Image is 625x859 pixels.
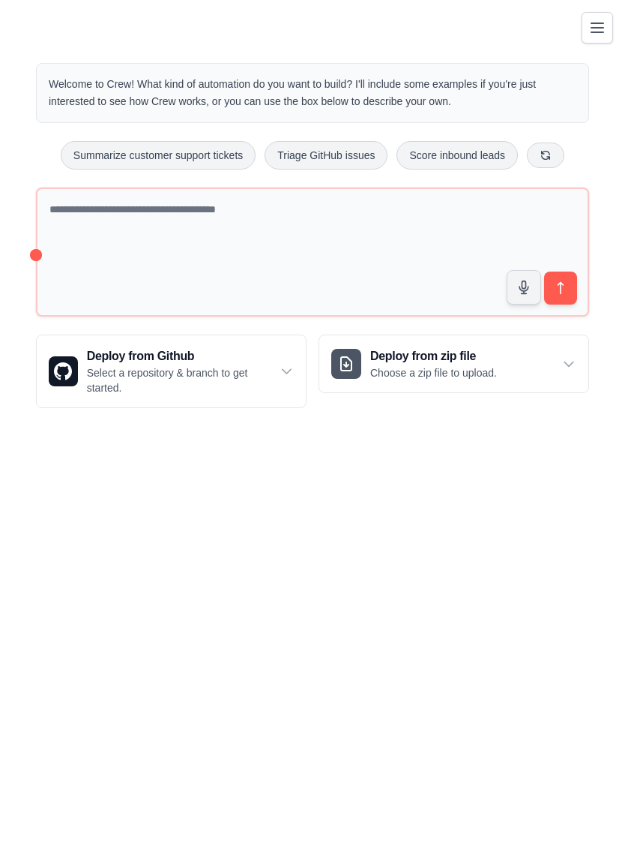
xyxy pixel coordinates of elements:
[370,365,497,380] p: Choose a zip file to upload.
[265,141,387,170] button: Triage GitHub issues
[87,365,280,395] p: Select a repository & branch to get started.
[61,141,256,170] button: Summarize customer support tickets
[582,12,613,44] button: Toggle navigation
[370,347,497,365] h3: Deploy from zip file
[49,76,576,110] p: Welcome to Crew! What kind of automation do you want to build? I'll include some examples if you'...
[396,141,518,170] button: Score inbound leads
[87,347,280,365] h3: Deploy from Github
